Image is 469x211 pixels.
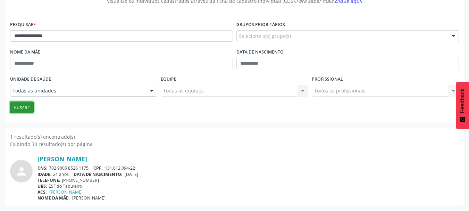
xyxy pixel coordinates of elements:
[37,195,70,201] span: NOME DA MÃE:
[125,171,138,177] span: [DATE]
[10,102,34,113] button: Buscar
[37,177,459,183] div: [PHONE_NUMBER]
[37,171,459,177] div: 21 anos
[105,165,135,171] span: 131.812.094-22
[49,189,83,195] a: [PERSON_NAME]
[456,82,469,129] button: Feedback - Mostrar pesquisa
[10,74,51,85] label: Unidade de saúde
[10,133,459,140] div: 1 resultado(s) encontrado(s)
[37,165,48,171] span: CNS:
[37,183,459,189] div: ESF do Tabuleiro
[15,165,28,178] i: person
[10,47,40,58] label: Nome da mãe
[37,165,459,171] div: 702 9005 8526 1175
[37,171,52,177] span: IDADE:
[93,165,103,171] span: CPF:
[10,140,459,148] div: Exibindo 30 resultado(s) por página
[37,189,47,195] span: ACS:
[37,177,60,183] span: TELEFONE:
[239,32,291,40] span: Selecione o(s) grupo(s)
[10,19,36,30] label: Pesquisar
[236,19,285,30] label: Grupos prioritários
[12,87,143,94] span: Todas as unidades
[74,171,123,177] span: DATA DE NASCIMENTO:
[236,47,284,58] label: Data de nascimento
[459,89,466,113] span: Feedback
[37,155,87,163] a: [PERSON_NAME]
[37,183,47,189] span: UBS:
[312,74,343,85] label: Profissional
[161,74,176,85] label: Equipe
[72,195,106,201] span: [PERSON_NAME]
